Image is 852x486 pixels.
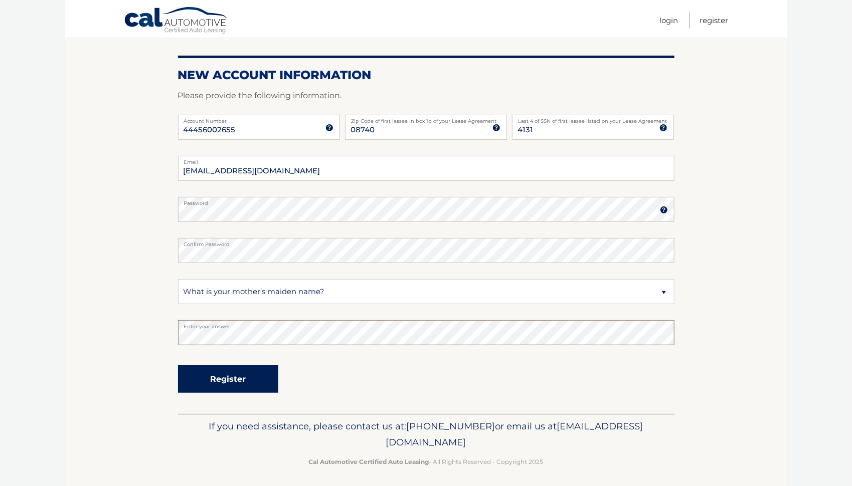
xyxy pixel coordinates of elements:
input: Account Number [178,115,340,140]
label: Zip Code of first lessee in box 1b of your Lease Agreement [345,115,507,123]
input: Zip Code [345,115,507,140]
label: Last 4 of SSN of first lessee listed on your Lease Agreement [512,115,674,123]
button: Register [178,365,278,393]
h2: New Account Information [178,68,674,83]
label: Confirm Password [178,238,674,246]
img: tooltip.svg [659,124,667,132]
img: tooltip.svg [492,124,500,132]
img: tooltip.svg [660,206,668,214]
span: [EMAIL_ADDRESS][DOMAIN_NAME] [386,420,643,448]
img: tooltip.svg [325,124,333,132]
a: Register [700,12,729,29]
input: SSN or EIN (last 4 digits only) [512,115,674,140]
label: Password [178,197,674,205]
p: If you need assistance, please contact us at: or email us at [185,418,668,450]
a: Cal Automotive [124,7,229,36]
label: Account Number [178,115,340,123]
a: Login [660,12,678,29]
input: Email [178,156,674,181]
strong: Cal Automotive Certified Auto Leasing [309,458,429,465]
p: Please provide the following information. [178,89,674,103]
span: [PHONE_NUMBER] [407,420,495,432]
label: Enter your answer [178,320,674,328]
label: Email [178,156,674,164]
p: - All Rights Reserved - Copyright 2025 [185,456,668,467]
